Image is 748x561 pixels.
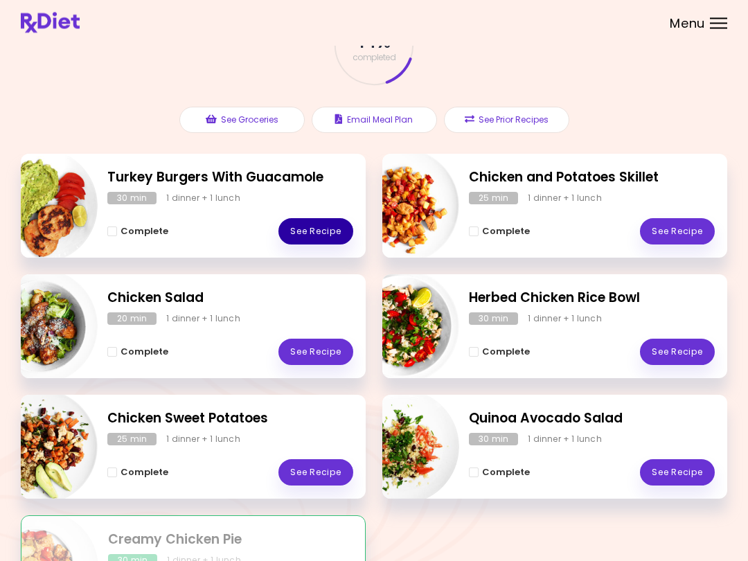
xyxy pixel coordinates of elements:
a: See Recipe - Turkey Burgers With Guacamole [278,219,353,245]
span: Menu [670,17,705,30]
button: See Prior Recipes [444,107,569,134]
span: Complete [482,467,530,479]
div: 30 min [469,313,518,326]
div: 1 dinner + 1 lunch [166,193,240,205]
img: Info - Quinoa Avocado Salad [344,390,459,505]
h2: Creamy Chicken Pie [108,531,353,551]
a: See Recipe - Herbed Chicken Rice Bowl [640,339,715,366]
a: See Recipe - Chicken and Potatoes Skillet [640,219,715,245]
div: 1 dinner + 1 lunch [166,313,240,326]
button: Complete - Turkey Burgers With Guacamole [107,224,168,240]
div: 30 min [469,434,518,446]
h2: Chicken and Potatoes Skillet [469,168,715,188]
a: See Recipe - Chicken Salad [278,339,353,366]
button: Complete - Chicken Sweet Potatoes [107,465,168,481]
span: Complete [482,347,530,358]
div: 25 min [469,193,518,205]
button: See Groceries [179,107,305,134]
div: 25 min [107,434,157,446]
button: Complete - Quinoa Avocado Salad [469,465,530,481]
div: 1 dinner + 1 lunch [166,434,240,446]
div: 1 dinner + 1 lunch [528,313,602,326]
div: 30 min [107,193,157,205]
span: Complete [121,347,168,358]
button: Email Meal Plan [312,107,437,134]
button: Complete - Chicken and Potatoes Skillet [469,224,530,240]
h2: Chicken Salad [107,289,353,309]
span: completed [353,54,396,62]
div: 1 dinner + 1 lunch [528,434,602,446]
img: Info - Chicken and Potatoes Skillet [344,149,459,264]
a: See Recipe - Chicken Sweet Potatoes [278,460,353,486]
span: Complete [482,226,530,238]
button: Complete - Herbed Chicken Rice Bowl [469,344,530,361]
div: 1 dinner + 1 lunch [528,193,602,205]
h2: Turkey Burgers With Guacamole [107,168,353,188]
img: RxDiet [21,12,80,33]
h2: Herbed Chicken Rice Bowl [469,289,715,309]
img: Info - Herbed Chicken Rice Bowl [344,269,459,384]
h2: Chicken Sweet Potatoes [107,409,353,429]
a: See Recipe - Quinoa Avocado Salad [640,460,715,486]
span: Complete [121,467,168,479]
div: 20 min [107,313,157,326]
span: Complete [121,226,168,238]
h2: Quinoa Avocado Salad [469,409,715,429]
button: Complete - Chicken Salad [107,344,168,361]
